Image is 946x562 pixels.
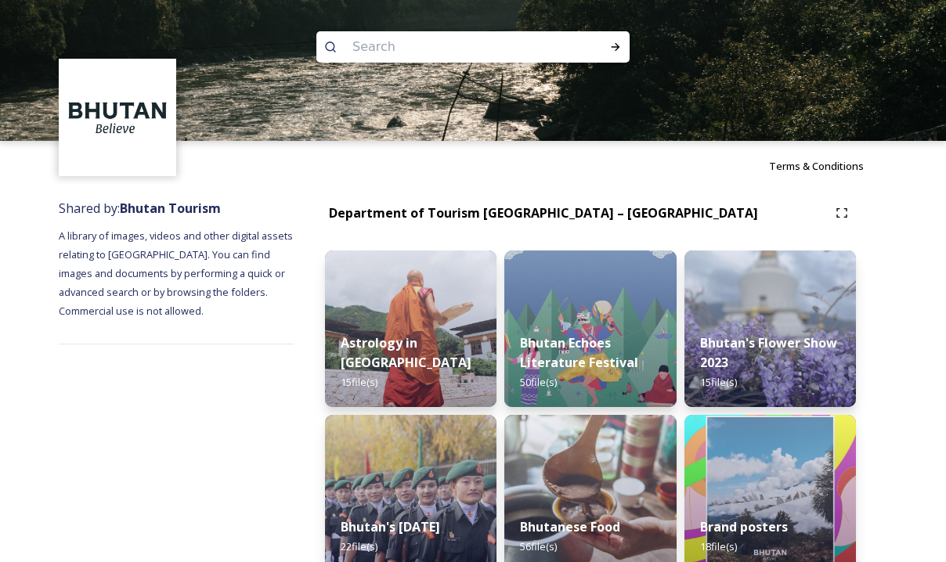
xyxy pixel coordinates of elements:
[341,518,440,535] strong: Bhutan's [DATE]
[769,159,864,173] span: Terms & Conditions
[325,250,496,407] img: _SCH1465.jpg
[700,539,737,553] span: 18 file(s)
[684,250,856,407] img: Bhutan%2520Flower%2520Show2.jpg
[341,375,377,389] span: 15 file(s)
[120,200,221,217] strong: Bhutan Tourism
[61,61,175,175] img: BT_Logo_BB_Lockup_CMYK_High%2520Res.jpg
[520,375,557,389] span: 50 file(s)
[59,229,295,318] span: A library of images, videos and other digital assets relating to [GEOGRAPHIC_DATA]. You can find ...
[700,334,837,371] strong: Bhutan's Flower Show 2023
[520,539,557,553] span: 56 file(s)
[520,334,638,371] strong: Bhutan Echoes Literature Festival
[341,539,377,553] span: 22 file(s)
[769,157,887,175] a: Terms & Conditions
[329,204,758,222] strong: Department of Tourism [GEOGRAPHIC_DATA] – [GEOGRAPHIC_DATA]
[700,518,788,535] strong: Brand posters
[520,518,620,535] strong: Bhutanese Food
[700,375,737,389] span: 15 file(s)
[341,334,471,371] strong: Astrology in [GEOGRAPHIC_DATA]
[345,30,559,64] input: Search
[504,250,676,407] img: Bhutan%2520Echoes7.jpg
[59,200,221,217] span: Shared by:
